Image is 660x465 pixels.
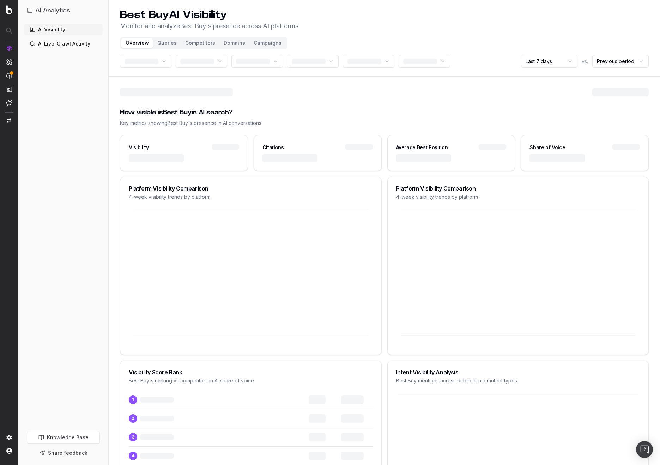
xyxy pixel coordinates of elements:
[129,369,373,375] div: Visibility Score Rank
[129,377,373,384] div: Best Buy 's ranking vs competitors in AI share of voice
[120,8,298,21] h1: Best Buy AI Visibility
[129,395,137,404] span: 1
[396,369,640,375] div: Intent Visibility Analysis
[129,452,137,460] span: 4
[24,24,103,35] a: AI Visibility
[35,6,70,16] h1: AI Analytics
[249,38,286,48] button: Campaigns
[181,38,219,48] button: Competitors
[24,38,103,49] a: AI Live-Crawl Activity
[396,144,448,151] div: Average Best Position
[121,38,153,48] button: Overview
[129,433,137,441] span: 3
[27,431,100,444] a: Knowledge Base
[120,21,298,31] p: Monitor and analyze Best Buy 's presence across AI platforms
[396,186,640,191] div: Platform Visibility Comparison
[120,120,649,127] div: Key metrics showing Best Buy 's presence in AI conversations
[6,100,12,106] img: Assist
[6,46,12,51] img: Analytics
[6,448,12,454] img: My account
[129,414,137,423] span: 2
[6,59,12,65] img: Intelligence
[396,193,640,200] div: 4-week visibility trends by platform
[396,377,640,384] div: Best Buy mentions across different user intent types
[129,144,149,151] div: Visibility
[153,38,181,48] button: Queries
[7,118,11,123] img: Switch project
[6,5,12,14] img: Botify logo
[27,6,100,16] button: AI Analytics
[120,108,649,117] div: How visible is Best Buy in AI search?
[129,193,373,200] div: 4-week visibility trends by platform
[262,144,284,151] div: Citations
[6,86,12,92] img: Studio
[582,58,588,65] span: vs.
[636,441,653,458] div: Open Intercom Messenger
[219,38,249,48] button: Domains
[6,435,12,440] img: Setting
[129,186,373,191] div: Platform Visibility Comparison
[529,144,565,151] div: Share of Voice
[27,447,100,459] button: Share feedback
[6,73,12,79] img: Activation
